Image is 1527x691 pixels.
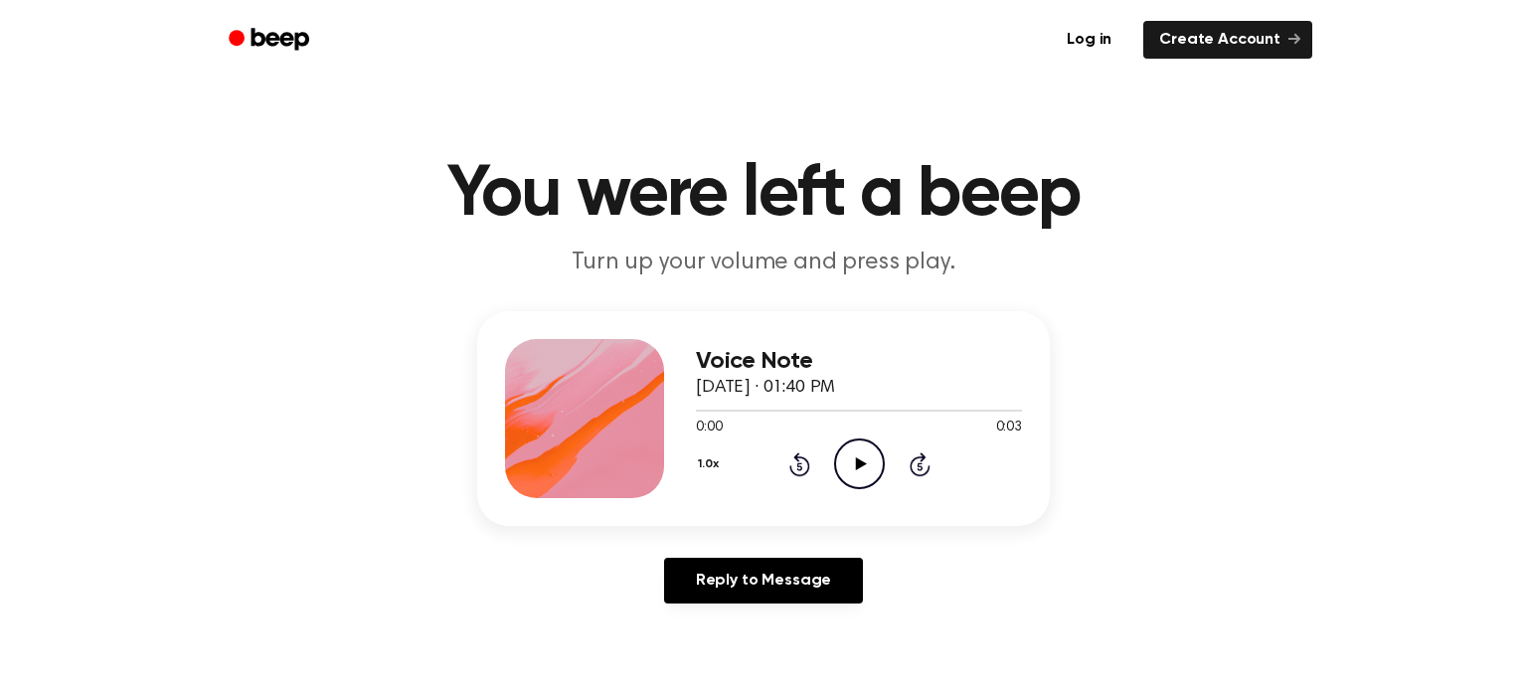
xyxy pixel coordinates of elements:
span: 0:00 [696,418,722,438]
h3: Voice Note [696,348,1022,375]
a: Create Account [1143,21,1312,59]
span: 0:03 [996,418,1022,438]
a: Log in [1047,17,1131,63]
span: [DATE] · 01:40 PM [696,379,835,397]
h1: You were left a beep [254,159,1272,231]
button: 1.0x [696,447,726,481]
p: Turn up your volume and press play. [382,247,1145,279]
a: Beep [215,21,327,60]
a: Reply to Message [664,558,863,604]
